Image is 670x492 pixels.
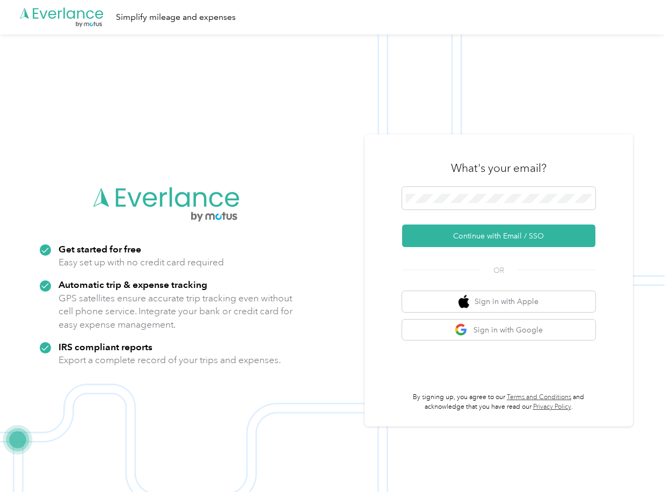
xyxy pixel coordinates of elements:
[116,11,236,24] div: Simplify mileage and expenses
[610,432,670,492] iframe: Everlance-gr Chat Button Frame
[480,265,518,276] span: OR
[402,320,595,341] button: google logoSign in with Google
[59,292,293,331] p: GPS satellites ensure accurate trip tracking even without cell phone service. Integrate your bank...
[59,256,224,269] p: Easy set up with no credit card required
[507,393,571,401] a: Terms and Conditions
[402,225,595,247] button: Continue with Email / SSO
[59,353,281,367] p: Export a complete record of your trips and expenses.
[458,295,469,308] img: apple logo
[455,323,468,337] img: google logo
[402,291,595,312] button: apple logoSign in with Apple
[59,279,207,290] strong: Automatic trip & expense tracking
[402,393,595,411] p: By signing up, you agree to our and acknowledge that you have read our .
[533,403,571,411] a: Privacy Policy
[59,243,141,255] strong: Get started for free
[451,161,547,176] h3: What's your email?
[59,341,152,352] strong: IRS compliant reports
